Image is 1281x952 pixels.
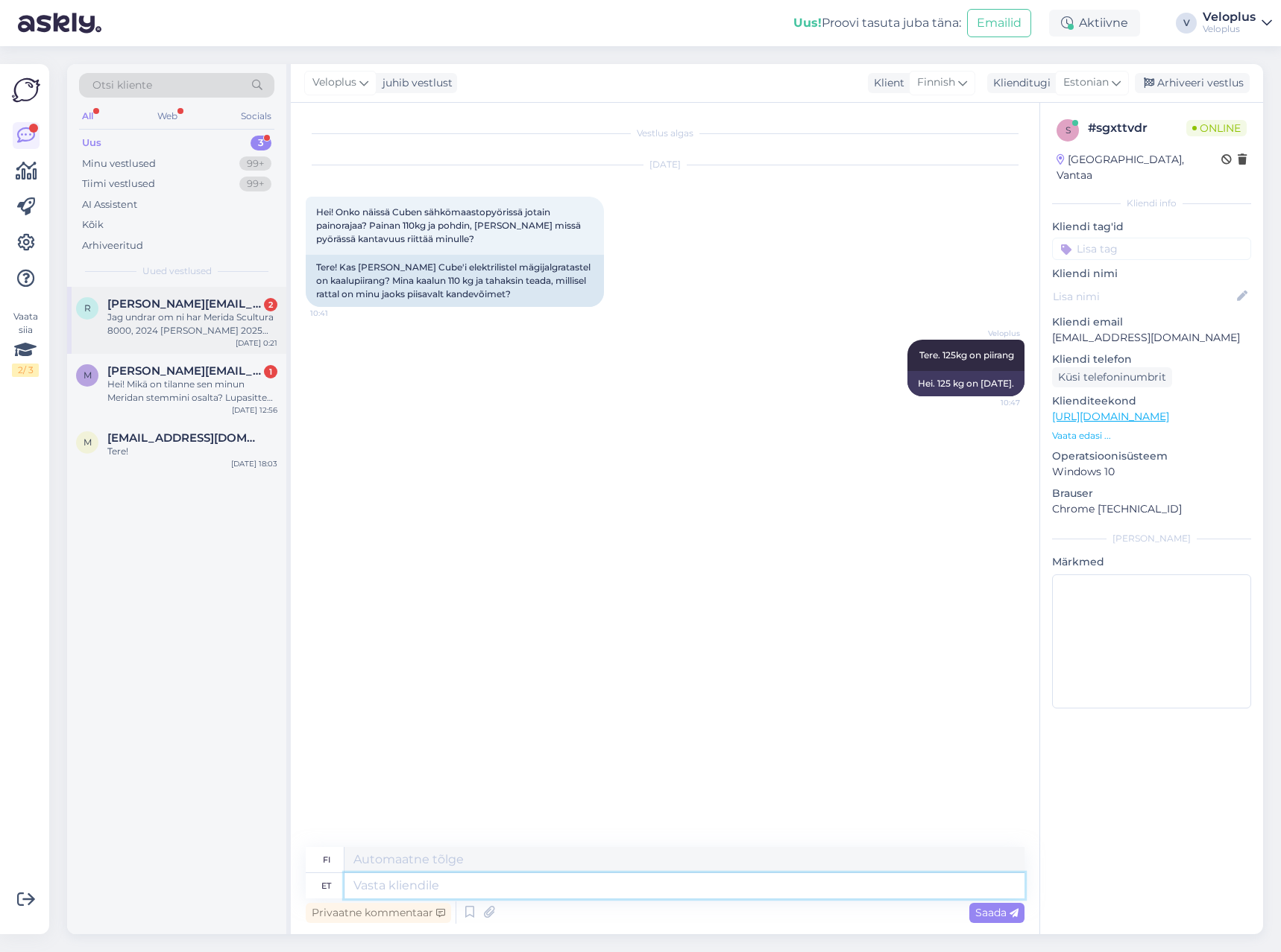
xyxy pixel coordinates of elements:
span: Veloplus [964,328,1020,339]
div: Klient [868,75,904,91]
div: 99+ [239,156,271,171]
div: 1 [264,365,277,378]
span: Uued vestlused [142,264,212,278]
span: Saada [975,906,1019,919]
div: Klienditugi [987,75,1051,91]
span: m [84,369,92,381]
p: Brauser [1052,486,1251,501]
div: AI Assistent [82,197,137,212]
div: Tiimi vestlused [82,177,155,191]
div: [DATE] [306,158,1025,171]
span: Estonian [1063,74,1109,91]
div: All [79,107,96,126]
div: Minu vestlused [82,156,156,171]
div: 2 / 3 [12,364,39,377]
span: m [84,437,92,448]
div: Hei. 125 kg on [DATE]. [907,371,1025,396]
div: 2 [264,298,277,311]
a: VeloplusVeloplus [1203,11,1272,35]
p: Klienditeekond [1052,393,1251,409]
div: Veloplus [1203,23,1256,35]
p: Kliendi telefon [1052,352,1251,367]
div: Socials [238,107,274,126]
p: [EMAIL_ADDRESS][DOMAIN_NAME] [1052,330,1251,346]
div: Kliendi info [1052,197,1251,210]
div: Hei! Mikä on tilanne sen minun Meridan stemmini osalta? Lupasitte selvittää, [PERSON_NAME] asiaan… [107,378,277,404]
span: r [84,302,91,314]
div: [DATE] 18:03 [231,458,277,469]
span: Tere. 125kg on piirang [919,349,1014,361]
span: marko.kannonmaa@pp.inet.fi [107,364,262,378]
span: Finnish [917,74,955,91]
div: Proovi tasuta juba täna: [793,14,961,32]
div: juhib vestlust [377,75,453,91]
div: Tere! Kas [PERSON_NAME] Cube'i elektrilistel mägijalgratastel on kaalupiirang? Mina kaalun 110 kg... [306,255,604,307]
div: Vestlus algas [306,127,1025,140]
p: Kliendi tag'id [1052,219,1251,235]
div: # sgxttvdr [1088,119,1186,137]
p: Chrome [TECHNICAL_ID] [1052,501,1251,517]
div: [DATE] 12:56 [232,404,277,416]
input: Lisa nimi [1053,288,1234,305]
p: Kliendi nimi [1052,266,1251,282]
div: 99+ [239,177,271,191]
div: [GEOGRAPHIC_DATA], Vantaa [1057,152,1221,183]
div: Arhiveeritud [82,238,143,253]
div: Veloplus [1203,11,1256,23]
div: Vaata siia [12,310,39,377]
div: Aktiivne [1049,10,1140,37]
span: Online [1186,120,1247,136]
input: Lisa tag [1052,238,1251,260]
span: 10:47 [964,397,1020,408]
p: Vaata edasi ... [1052,429,1251,442]
div: Uus [82,136,101,150]
span: 10:41 [310,308,366,319]
div: 3 [251,136,271,150]
span: mandojahugomarcus@gmail.com [107,431,262,445]
div: Web [154,107,180,126]
span: Otsi kliente [92,77,152,93]
p: Windows 10 [1052,464,1251,480]
div: Arhiveeri vestlus [1135,73,1250,93]
div: Küsi telefoninumbrit [1052,367,1172,387]
span: s [1066,124,1071,136]
div: Kõik [82,218,104,232]
b: Uus! [793,16,822,30]
div: Jag undrar om ni har Merida Scultura 8000, 2024 [PERSON_NAME] 2025 års modell samt vad den kostar? [107,311,277,337]
span: Hei! Onko näissä Cuben sähkömaastopyörissä jotain painorajaa? Painan 110kg ja pohdin, [PERSON_NAM... [316,206,583,244]
p: Märkmed [1052,554,1251,570]
span: Veloplus [312,74,356,91]
div: V [1176,13,1197,34]
div: Tere! [107,445,277,458]
div: [PERSON_NAME] [1052,532,1251,545]
button: Emailid [967,9,1031,37]
div: Privaatne kommentaar [306,903,451,923]
p: Operatsioonisüsteem [1052,448,1251,464]
img: Askly Logo [12,76,40,104]
p: Kliendi email [1052,314,1251,330]
a: [URL][DOMAIN_NAME] [1052,410,1169,423]
div: et [321,873,331,898]
span: richard_wallin@yahoo.com [107,297,262,311]
div: fi [323,847,330,872]
div: [DATE] 0:21 [236,337,277,349]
